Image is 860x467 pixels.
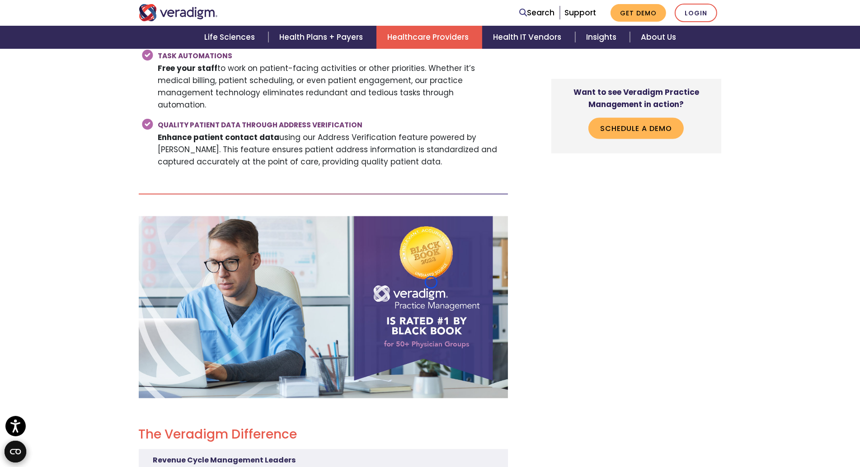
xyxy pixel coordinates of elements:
img: Practice Management Black Book [139,216,508,398]
strong: Quality Patient Data through Address Verification [158,120,362,130]
a: Get Demo [611,4,666,22]
strong: Enhance patient contact data [158,132,279,143]
a: Health Plans + Payers [268,26,376,49]
li: to work on patient-facing activities or other priorities. Whether it’s medical billing, patient s... [150,46,508,115]
a: Health IT Vendors [482,26,575,49]
iframe: Drift Chat Widget [687,402,849,456]
a: Login [675,4,717,22]
strong: Free your staff [158,63,217,74]
li: using our Address Verification feature powered by [PERSON_NAME]. This feature ensures patient add... [150,115,508,172]
a: Schedule a Demo [588,118,684,139]
strong: Want to see Veradigm Practice Management in action? [573,87,699,110]
a: Insights [575,26,630,49]
h2: The Veradigm Difference [139,427,508,443]
a: Support [564,7,596,18]
strong: Task Automations [158,51,232,61]
a: Healthcare Providers [376,26,482,49]
a: About Us [630,26,687,49]
a: Life Sciences [193,26,268,49]
img: Veradigm logo [139,4,218,21]
button: Open CMP widget [5,441,26,462]
a: Search [520,7,555,19]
